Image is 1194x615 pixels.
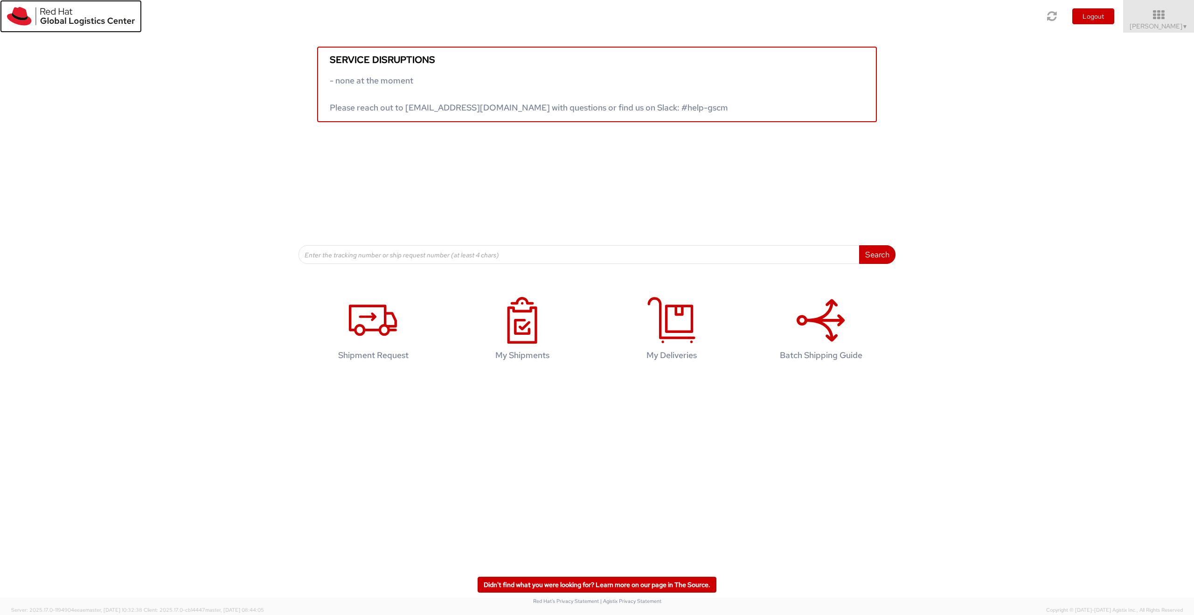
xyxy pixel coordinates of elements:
a: My Shipments [452,287,592,374]
button: Search [859,245,895,264]
span: master, [DATE] 10:32:38 [85,607,142,613]
h4: Shipment Request [313,351,433,360]
h5: Service disruptions [330,55,864,65]
a: Didn't find what you were looking for? Learn more on our page in The Source. [478,577,716,593]
span: Copyright © [DATE]-[DATE] Agistix Inc., All Rights Reserved [1046,607,1183,614]
a: Batch Shipping Guide [751,287,891,374]
span: master, [DATE] 08:44:05 [205,607,264,613]
img: rh-logistics-00dfa346123c4ec078e1.svg [7,7,135,26]
input: Enter the tracking number or ship request number (at least 4 chars) [298,245,860,264]
a: Service disruptions - none at the moment Please reach out to [EMAIL_ADDRESS][DOMAIN_NAME] with qu... [317,47,877,122]
span: Client: 2025.17.0-cb14447 [144,607,264,613]
h4: Batch Shipping Guide [761,351,881,360]
span: Server: 2025.17.0-1194904eeae [11,607,142,613]
h4: My Shipments [462,351,583,360]
span: ▼ [1182,23,1188,30]
span: - none at the moment Please reach out to [EMAIL_ADDRESS][DOMAIN_NAME] with questions or find us o... [330,75,728,113]
h4: My Deliveries [611,351,732,360]
span: [PERSON_NAME] [1130,22,1188,30]
a: My Deliveries [602,287,742,374]
button: Logout [1072,8,1114,24]
a: Shipment Request [303,287,443,374]
a: Red Hat's Privacy Statement [533,598,599,604]
a: | Agistix Privacy Statement [600,598,661,604]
